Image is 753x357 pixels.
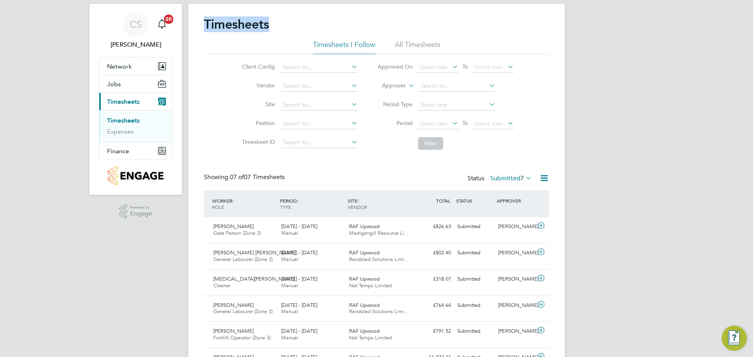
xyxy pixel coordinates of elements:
div: [PERSON_NAME] [495,273,536,286]
span: 7 [520,174,524,182]
label: Position [240,120,275,127]
div: £802.40 [413,246,454,259]
div: [PERSON_NAME] [495,325,536,338]
div: Timesheets [99,110,172,142]
div: APPROVER [495,194,536,208]
div: Showing [204,173,286,181]
span: Network [107,63,132,70]
span: [PERSON_NAME] [PERSON_NAME] [213,249,296,256]
span: RAF Upwood [349,275,380,282]
span: [MEDICAL_DATA][PERSON_NAME] [213,275,295,282]
span: [DATE] - [DATE] [281,328,317,334]
span: Select date [419,63,447,71]
span: RAF Upwood [349,249,380,256]
button: Engage Resource Center [722,326,747,351]
label: Period Type [377,101,413,108]
span: Finance [107,147,129,155]
a: Expenses [107,128,134,135]
span: / [232,198,234,204]
span: To [460,118,470,128]
span: Manual [281,334,298,341]
span: Net Temps Limited [349,334,392,341]
div: Submitted [454,273,495,286]
label: Timesheet ID [240,138,275,145]
span: [DATE] - [DATE] [281,302,317,308]
span: Forklift Operator (Zone 3) [213,334,271,341]
span: 20 [164,14,173,24]
span: RAF Upwood [349,302,380,308]
span: General Labourer (Zone 3) [213,308,273,315]
span: VENDOR [348,204,367,210]
button: Network [99,58,172,75]
input: Search for... [280,81,358,92]
a: CS[PERSON_NAME] [99,12,173,49]
span: Engage [130,210,152,217]
span: Manual [281,230,298,236]
div: SITE [346,194,414,214]
span: [PERSON_NAME] [213,328,254,334]
span: Randstad Solutions Limi… [349,308,409,315]
span: Timesheets [107,98,140,105]
a: 20 [154,12,170,37]
input: Search for... [280,118,358,129]
a: Powered byEngage [119,204,153,219]
a: Go to home page [99,166,173,185]
span: [DATE] - [DATE] [281,249,317,256]
label: Approved On [377,63,413,70]
div: £826.63 [413,220,454,233]
div: Submitted [454,220,495,233]
div: £318.07 [413,273,454,286]
span: Powered by [130,204,152,211]
span: TYPE [280,204,291,210]
div: PERIOD [278,194,346,214]
span: TOTAL [436,198,450,204]
label: Site [240,101,275,108]
span: Manual [281,256,298,263]
span: Randstad Solutions Limi… [349,256,409,263]
span: Gate Person (Zone 3) [213,230,261,236]
div: WORKER [210,194,278,214]
div: [PERSON_NAME] [495,299,536,312]
span: [DATE] - [DATE] [281,223,317,230]
div: £791.52 [413,325,454,338]
a: Timesheets [107,117,140,124]
span: Select date [475,120,503,127]
span: Net Temps Limited [349,282,392,289]
div: STATUS [454,194,495,208]
div: [PERSON_NAME] [495,246,536,259]
span: Manual [281,282,298,289]
h2: Timesheets [204,16,269,32]
span: 07 Timesheets [230,173,285,181]
span: Select date [419,120,447,127]
button: Finance [99,142,172,159]
button: Filter [418,137,443,150]
span: [PERSON_NAME] [213,302,254,308]
span: Jobs [107,80,121,88]
span: General Labourer (Zone 3) [213,256,273,263]
div: Status [467,173,533,184]
span: RAF Upwood [349,328,380,334]
button: Jobs [99,75,172,92]
label: Period [377,120,413,127]
div: Submitted [454,246,495,259]
span: Select date [475,63,503,71]
input: Search for... [418,81,495,92]
span: Manual [281,308,298,315]
span: / [357,198,359,204]
img: countryside-properties-logo-retina.png [108,166,163,185]
li: Timesheets I Follow [313,40,375,54]
div: Submitted [454,325,495,338]
div: Submitted [454,299,495,312]
label: Approver [371,82,406,90]
span: Madigangill Resource Li… [349,230,409,236]
input: Search for... [280,100,358,111]
label: Submitted [490,174,532,182]
input: Search for... [280,137,358,148]
span: [DATE] - [DATE] [281,275,317,282]
span: CS [130,19,142,29]
nav: Main navigation [89,4,182,195]
span: RAF Upwood [349,223,380,230]
input: Select one [418,100,495,111]
span: Cleaner [213,282,231,289]
li: All Timesheets [395,40,440,54]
